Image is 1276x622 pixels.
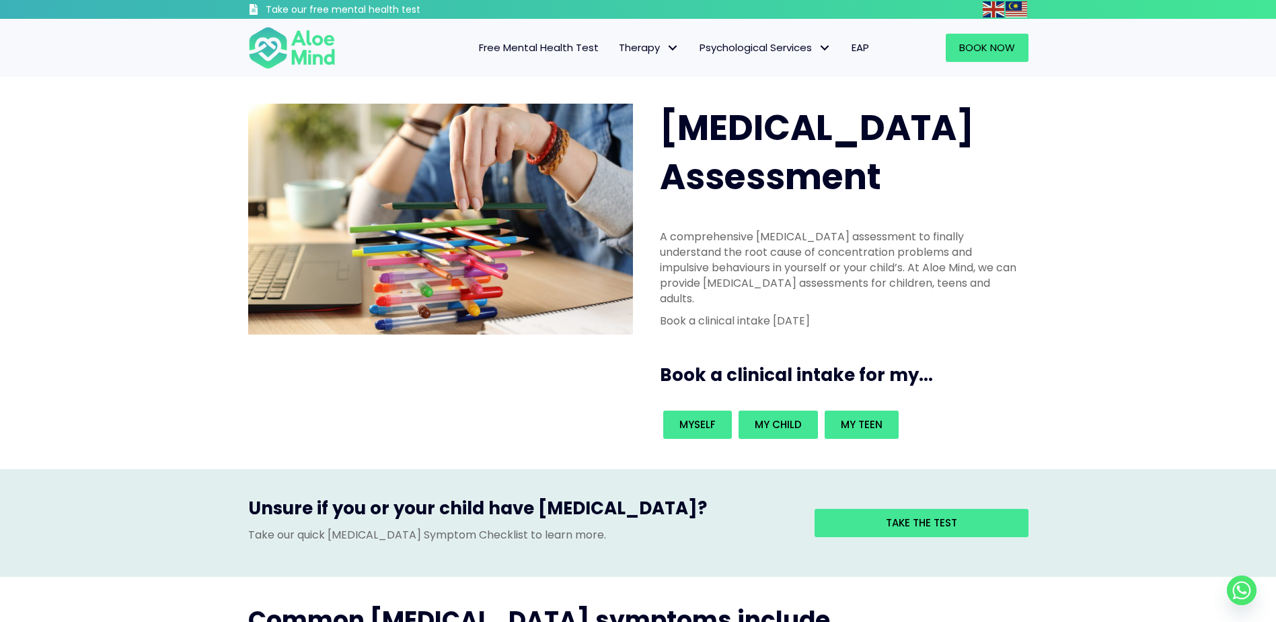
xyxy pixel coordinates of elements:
[660,363,1034,387] h3: Book a clinical intake for my...
[248,3,492,19] a: Take our free mental health test
[689,34,841,62] a: Psychological ServicesPsychological Services: submenu
[841,34,879,62] a: EAP
[1006,1,1027,18] img: ms
[248,104,633,335] img: ADHD photo
[983,1,1006,17] a: English
[1227,576,1256,605] a: Whatsapp
[739,411,818,439] a: My child
[983,1,1004,18] img: en
[469,34,609,62] a: Free Mental Health Test
[841,417,883,431] span: My teen
[266,3,492,17] h3: Take our free mental health test
[660,103,974,201] span: [MEDICAL_DATA] Assessment
[660,313,1020,329] p: Book a clinical intake [DATE]
[815,38,835,58] span: Psychological Services: submenu
[755,417,802,431] span: My child
[619,40,679,55] span: Therapy
[479,40,599,55] span: Free Mental Health Test
[248,496,794,527] h3: Unsure if you or your child have [MEDICAL_DATA]?
[959,40,1015,55] span: Book Now
[248,26,336,70] img: Aloe mind Logo
[825,411,899,439] a: My teen
[946,34,1028,62] a: Book Now
[1006,1,1028,17] a: Malay
[815,509,1028,537] a: Take the test
[663,411,732,439] a: Myself
[353,34,879,62] nav: Menu
[663,38,683,58] span: Therapy: submenu
[700,40,831,55] span: Psychological Services
[660,229,1020,307] p: A comprehensive [MEDICAL_DATA] assessment to finally understand the root cause of concentration p...
[886,516,957,530] span: Take the test
[679,417,716,431] span: Myself
[852,40,869,55] span: EAP
[660,407,1020,442] div: Book an intake for my...
[609,34,689,62] a: TherapyTherapy: submenu
[248,527,794,543] p: Take our quick [MEDICAL_DATA] Symptom Checklist to learn more.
